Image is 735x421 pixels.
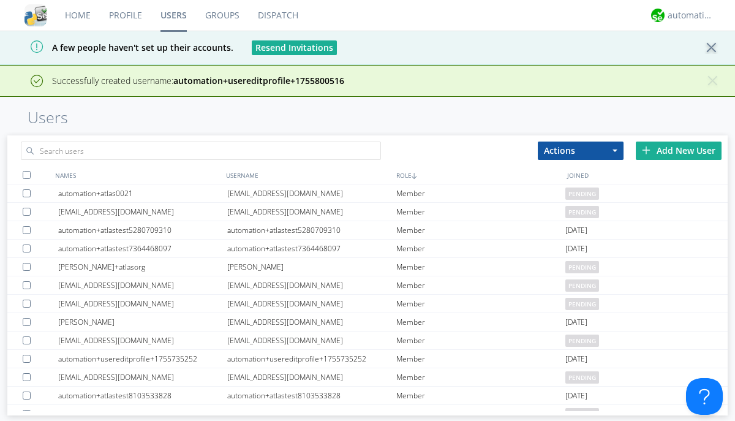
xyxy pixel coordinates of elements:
span: pending [565,335,599,347]
div: [EMAIL_ADDRESS][DOMAIN_NAME] [227,332,396,349]
span: [DATE] [565,350,587,368]
div: Member [396,221,565,239]
a: [EMAIL_ADDRESS][DOMAIN_NAME][EMAIL_ADDRESS][DOMAIN_NAME]Memberpending [7,332,728,350]
div: Member [396,276,565,294]
a: [PERSON_NAME][EMAIL_ADDRESS][DOMAIN_NAME]Member[DATE] [7,313,728,332]
a: [EMAIL_ADDRESS][DOMAIN_NAME][EMAIL_ADDRESS][DOMAIN_NAME]Memberpending [7,368,728,387]
span: pending [565,206,599,218]
div: [EMAIL_ADDRESS][DOMAIN_NAME] [58,203,227,221]
div: automation+atlastest5280709310 [227,221,396,239]
a: [EMAIL_ADDRESS][DOMAIN_NAME][EMAIL_ADDRESS][DOMAIN_NAME]Memberpending [7,203,728,221]
strong: automation+usereditprofile+1755800516 [173,75,344,86]
img: cddb5a64eb264b2086981ab96f4c1ba7 [24,4,47,26]
div: automation+atlastest7364468097 [227,240,396,257]
a: automation+atlastest8103533828automation+atlastest8103533828Member[DATE] [7,387,728,405]
div: Member [396,387,565,404]
div: automation+atlas0021 [58,184,227,202]
span: A few people haven't set up their accounts. [9,42,233,53]
div: automation+atlastest8103533828 [227,387,396,404]
a: [PERSON_NAME]+atlasorg[PERSON_NAME]Memberpending [7,258,728,276]
div: [EMAIL_ADDRESS][DOMAIN_NAME] [227,313,396,331]
span: pending [565,408,599,420]
div: JOINED [564,166,735,184]
img: d2d01cd9b4174d08988066c6d424eccd [651,9,665,22]
div: automation+usereditprofile+1755735252 [227,350,396,368]
div: Member [396,313,565,331]
div: Member [396,258,565,276]
div: [PERSON_NAME] [58,313,227,331]
div: Add New User [636,142,722,160]
span: [DATE] [565,221,587,240]
div: NAMES [52,166,223,184]
div: automation+usereditprofile+1755735252 [58,350,227,368]
span: pending [565,188,599,200]
a: [EMAIL_ADDRESS][DOMAIN_NAME][EMAIL_ADDRESS][DOMAIN_NAME]Memberpending [7,276,728,295]
div: Member [396,203,565,221]
div: Member [396,350,565,368]
span: [DATE] [565,240,587,258]
div: Member [396,240,565,257]
a: automation+atlas0021[EMAIL_ADDRESS][DOMAIN_NAME]Memberpending [7,184,728,203]
div: [EMAIL_ADDRESS][DOMAIN_NAME] [227,184,396,202]
div: [EMAIL_ADDRESS][DOMAIN_NAME] [227,368,396,386]
span: pending [565,371,599,384]
a: automation+atlastest5280709310automation+atlastest5280709310Member[DATE] [7,221,728,240]
span: pending [565,279,599,292]
div: automation+atlastest8103533828 [58,387,227,404]
span: [DATE] [565,313,587,332]
iframe: Toggle Customer Support [686,378,723,415]
div: Member [396,295,565,313]
div: Member [396,184,565,202]
span: pending [565,261,599,273]
input: Search users [21,142,381,160]
div: Member [396,368,565,386]
div: [EMAIL_ADDRESS][DOMAIN_NAME] [58,332,227,349]
div: [EMAIL_ADDRESS][DOMAIN_NAME] [58,368,227,386]
div: USERNAME [223,166,394,184]
span: [DATE] [565,387,587,405]
a: [EMAIL_ADDRESS][DOMAIN_NAME][EMAIL_ADDRESS][DOMAIN_NAME]Memberpending [7,295,728,313]
div: [EMAIL_ADDRESS][DOMAIN_NAME] [227,295,396,313]
div: [PERSON_NAME]+atlasorg [58,258,227,276]
div: Member [396,332,565,349]
span: pending [565,298,599,310]
div: [PERSON_NAME] [227,258,396,276]
button: Resend Invitations [252,40,337,55]
button: Actions [538,142,624,160]
div: automation+atlastest7364468097 [58,240,227,257]
span: Successfully created username: [52,75,344,86]
a: automation+atlastest7364468097automation+atlastest7364468097Member[DATE] [7,240,728,258]
div: automation+atlas [668,9,714,21]
div: ROLE [393,166,564,184]
div: [EMAIL_ADDRESS][DOMAIN_NAME] [58,276,227,294]
a: automation+usereditprofile+1755735252automation+usereditprofile+1755735252Member[DATE] [7,350,728,368]
img: plus.svg [642,146,650,154]
div: [EMAIL_ADDRESS][DOMAIN_NAME] [227,276,396,294]
div: [EMAIL_ADDRESS][DOMAIN_NAME] [227,203,396,221]
div: [EMAIL_ADDRESS][DOMAIN_NAME] [58,295,227,313]
div: automation+atlastest5280709310 [58,221,227,239]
